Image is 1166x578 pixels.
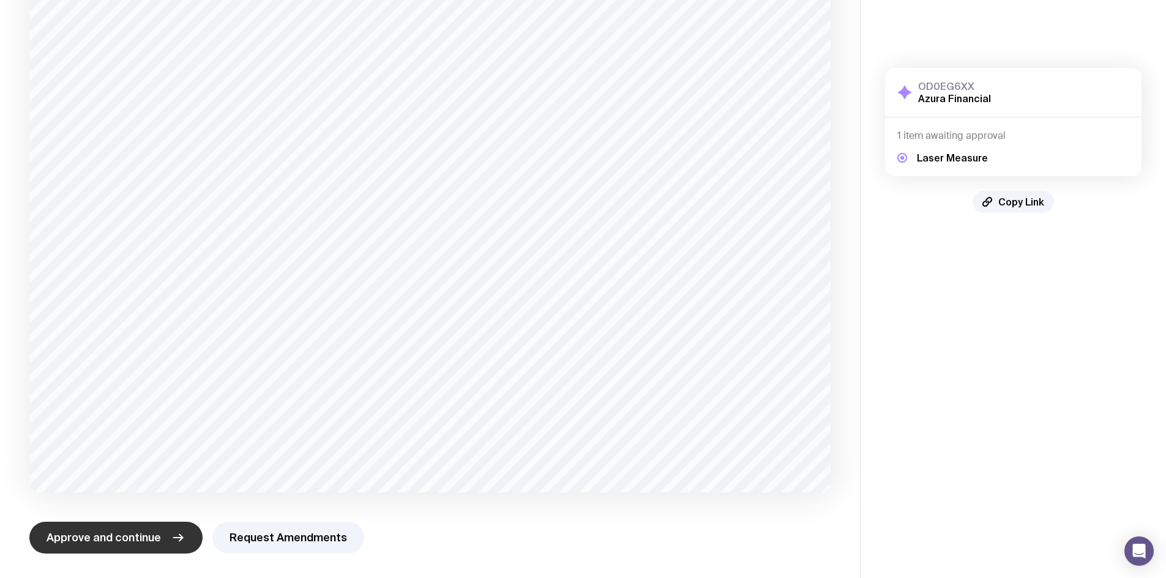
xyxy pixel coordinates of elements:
h4: 1 item awaiting approval [897,130,1129,142]
h5: Laser Measure [917,152,988,164]
button: Approve and continue [29,522,203,554]
button: Copy Link [973,191,1054,213]
span: Copy Link [998,196,1044,208]
div: Open Intercom Messenger [1124,536,1154,566]
h3: OD0EG6XX [918,80,991,92]
button: Request Amendments [212,522,364,554]
span: Approve and continue [47,530,161,545]
h2: Azura Financial [918,92,991,105]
